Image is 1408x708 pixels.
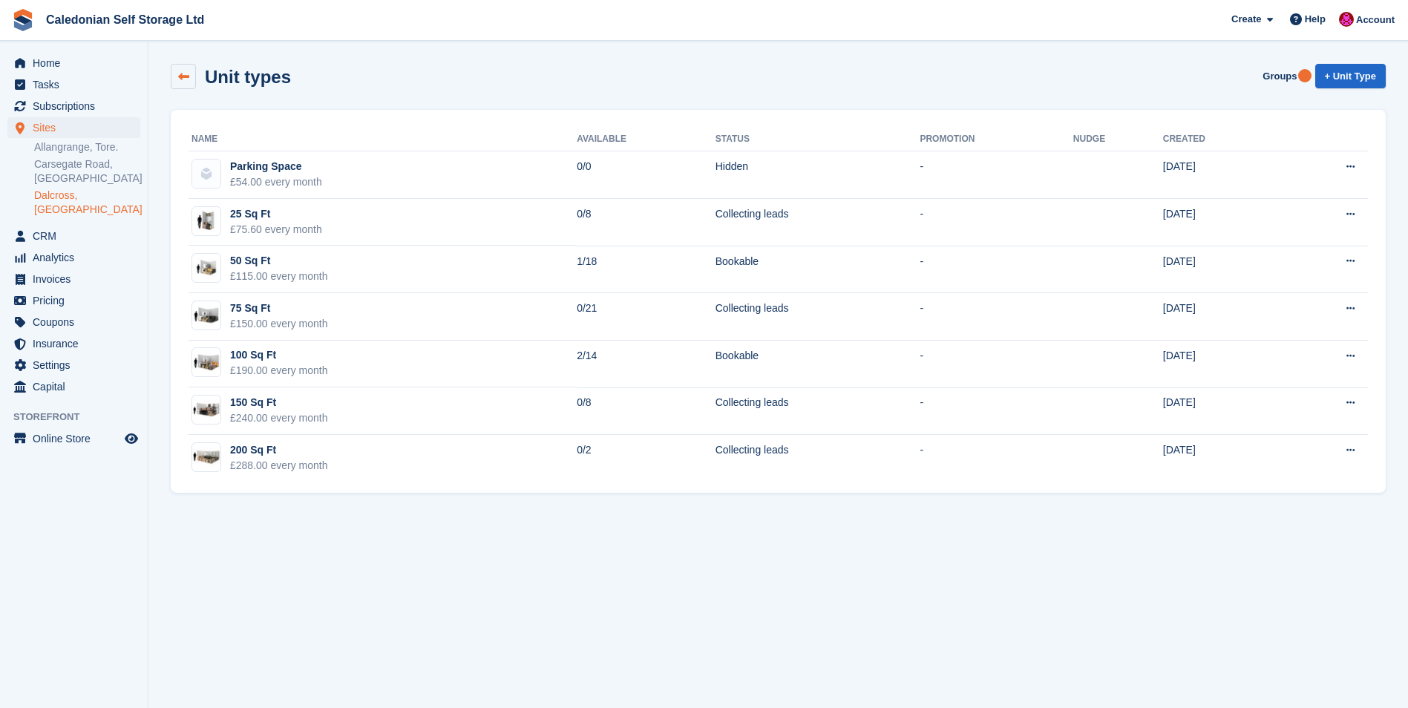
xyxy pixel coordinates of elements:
[920,246,1073,293] td: -
[33,96,122,117] span: Subscriptions
[7,290,140,311] a: menu
[1231,12,1261,27] span: Create
[1315,64,1386,88] a: + Unit Type
[34,189,140,217] a: Dalcross, [GEOGRAPHIC_DATA]
[920,435,1073,482] td: -
[920,341,1073,388] td: -
[1298,69,1312,82] div: Tooltip anchor
[230,316,328,332] div: £150.00 every month
[1257,64,1303,88] a: Groups
[7,376,140,397] a: menu
[716,341,920,388] td: Bookable
[7,117,140,138] a: menu
[12,9,34,31] img: stora-icon-8386f47178a22dfd0bd8f6a31ec36ba5ce8667c1dd55bd0f319d3a0aa187defe.svg
[716,128,920,151] th: Status
[577,246,716,293] td: 1/18
[7,247,140,268] a: menu
[577,293,716,341] td: 0/21
[577,387,716,435] td: 0/8
[577,199,716,246] td: 0/8
[192,305,220,327] img: 75-sqft-unit.jpg
[33,290,122,311] span: Pricing
[192,160,220,188] img: blank-unit-type-icon-ffbac7b88ba66c5e286b0e438baccc4b9c83835d4c34f86887a83fc20ec27e7b.svg
[192,399,220,421] img: 150-sqft-unit.jpg
[230,347,328,363] div: 100 Sq Ft
[920,199,1073,246] td: -
[230,174,322,190] div: £54.00 every month
[1163,246,1281,293] td: [DATE]
[7,269,140,289] a: menu
[920,387,1073,435] td: -
[34,140,140,154] a: Allangrange, Tore.
[230,458,328,473] div: £288.00 every month
[1163,341,1281,388] td: [DATE]
[577,151,716,199] td: 0/0
[7,96,140,117] a: menu
[716,246,920,293] td: Bookable
[7,226,140,246] a: menu
[230,269,328,284] div: £115.00 every month
[230,410,328,426] div: £240.00 every month
[230,159,322,174] div: Parking Space
[716,435,920,482] td: Collecting leads
[230,395,328,410] div: 150 Sq Ft
[34,157,140,186] a: Carsegate Road, [GEOGRAPHIC_DATA]
[7,53,140,73] a: menu
[33,312,122,332] span: Coupons
[33,333,122,354] span: Insurance
[230,442,328,458] div: 200 Sq Ft
[7,74,140,95] a: menu
[7,428,140,449] a: menu
[192,352,220,373] img: 100-sqft-unit.jpg
[230,206,322,222] div: 25 Sq Ft
[920,151,1073,199] td: -
[230,253,328,269] div: 50 Sq Ft
[189,128,577,151] th: Name
[205,67,291,87] h2: Unit types
[716,293,920,341] td: Collecting leads
[192,258,220,279] img: 50-sqft-unit.jpg
[577,435,716,482] td: 0/2
[230,222,322,237] div: £75.60 every month
[192,210,220,232] img: 15-sqft-unit.jpg
[40,7,210,32] a: Caledonian Self Storage Ltd
[1356,13,1395,27] span: Account
[33,269,122,289] span: Invoices
[33,226,122,246] span: CRM
[230,301,328,316] div: 75 Sq Ft
[122,430,140,448] a: Preview store
[1163,293,1281,341] td: [DATE]
[1339,12,1354,27] img: Donald Mathieson
[230,363,328,378] div: £190.00 every month
[33,428,122,449] span: Online Store
[7,355,140,376] a: menu
[716,151,920,199] td: Hidden
[920,128,1073,151] th: Promotion
[1163,151,1281,199] td: [DATE]
[33,117,122,138] span: Sites
[33,74,122,95] span: Tasks
[1163,128,1281,151] th: Created
[7,312,140,332] a: menu
[577,341,716,388] td: 2/14
[33,53,122,73] span: Home
[33,355,122,376] span: Settings
[1163,435,1281,482] td: [DATE]
[716,387,920,435] td: Collecting leads
[13,410,148,425] span: Storefront
[920,293,1073,341] td: -
[7,333,140,354] a: menu
[1163,387,1281,435] td: [DATE]
[192,446,220,468] img: 200-sqft-unit.jpg
[716,199,920,246] td: Collecting leads
[1163,199,1281,246] td: [DATE]
[33,247,122,268] span: Analytics
[1073,128,1163,151] th: Nudge
[577,128,716,151] th: Available
[33,376,122,397] span: Capital
[1305,12,1326,27] span: Help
